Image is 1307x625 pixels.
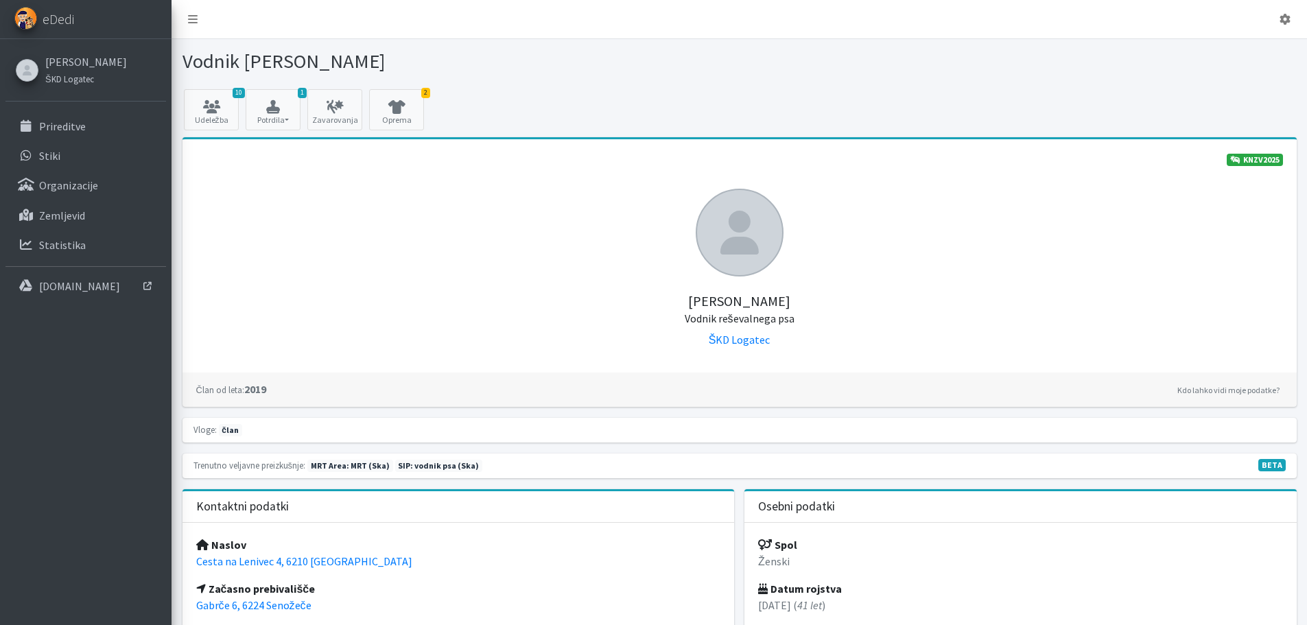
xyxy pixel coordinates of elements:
small: Član od leta: [196,384,244,395]
strong: 2019 [196,382,266,396]
span: član [219,424,242,436]
a: Kdo lahko vidi moje podatke? [1174,382,1283,399]
strong: Začasno prebivališče [196,582,316,595]
a: Zavarovanja [307,89,362,130]
a: ŠKD Logatec [45,70,127,86]
p: Organizacije [39,178,98,192]
p: Stiki [39,149,60,163]
h5: [PERSON_NAME] [196,276,1283,326]
a: Organizacije [5,172,166,199]
a: ŠKD Logatec [709,333,770,346]
a: KNZV2025 [1227,154,1283,166]
span: 10 [233,88,245,98]
span: 1 [298,88,307,98]
strong: Naslov [196,538,246,552]
span: Naslednja preizkušnja: pomlad 2026 [307,460,393,472]
h3: Osebni podatki [758,499,835,514]
p: Prireditve [39,119,86,133]
a: Cesta na Lenivec 4, 6210 [GEOGRAPHIC_DATA] [196,554,412,568]
small: Trenutno veljavne preizkušnje: [193,460,305,471]
a: Prireditve [5,113,166,140]
a: [DOMAIN_NAME] [5,272,166,300]
small: ŠKD Logatec [45,73,94,84]
p: Zemljevid [39,209,85,222]
h3: Kontaktni podatki [196,499,289,514]
button: 1 Potrdila [246,89,301,130]
h1: Vodnik [PERSON_NAME] [182,49,735,73]
p: Ženski [758,553,1283,569]
a: Zemljevid [5,202,166,229]
a: 2 Oprema [369,89,424,130]
p: [DOMAIN_NAME] [39,279,120,293]
a: Gabrče 6, 6224 Senožeče [196,598,311,612]
small: Vloge: [193,424,217,435]
strong: Datum rojstva [758,582,842,595]
small: Vodnik reševalnega psa [685,311,794,325]
strong: Spol [758,538,797,552]
a: 10 Udeležba [184,89,239,130]
p: Statistika [39,238,86,252]
a: [PERSON_NAME] [45,54,127,70]
span: 2 [421,88,430,98]
span: Naslednja preizkušnja: jesen 2026 [395,460,483,472]
img: eDedi [14,7,37,30]
span: eDedi [43,9,74,30]
a: Statistika [5,231,166,259]
em: 41 let [797,598,822,612]
p: [DATE] ( ) [758,597,1283,613]
a: Stiki [5,142,166,169]
span: V fazi razvoja [1258,459,1286,471]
